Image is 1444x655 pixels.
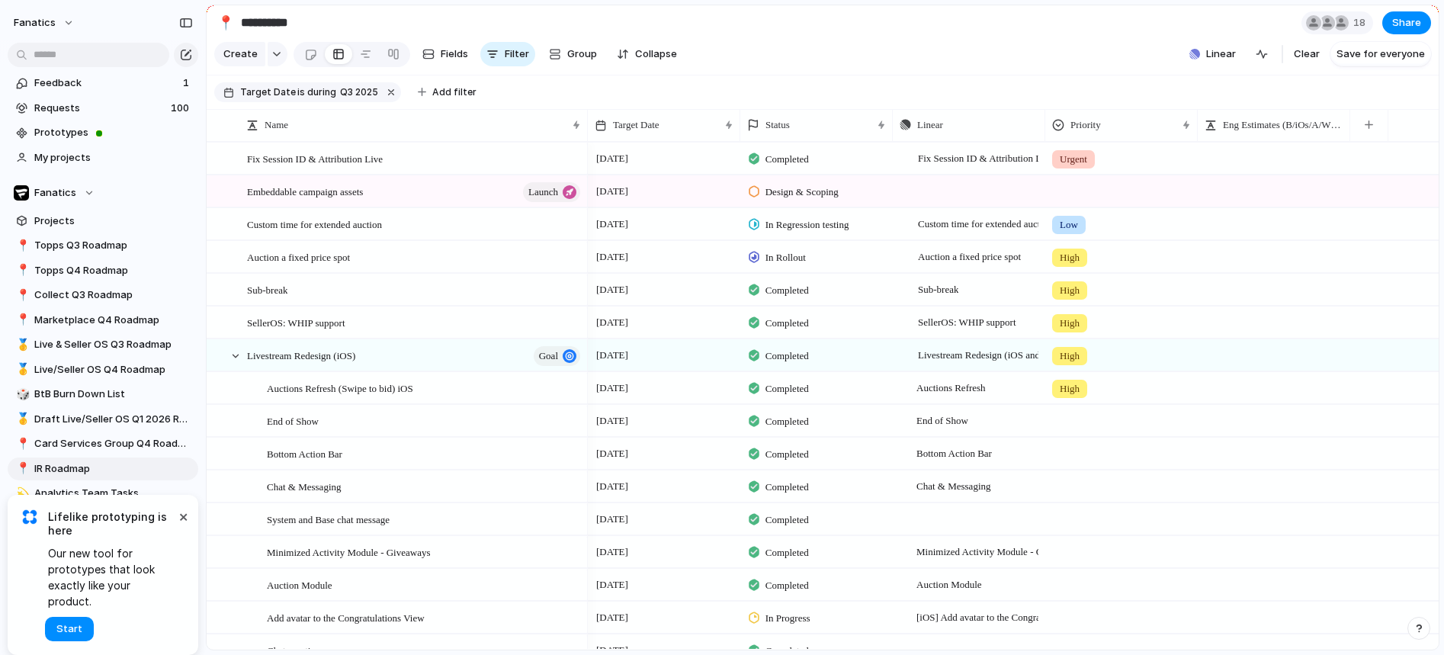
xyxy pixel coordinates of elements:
a: 📍Collect Q3 Roadmap [8,284,198,307]
span: High [1060,381,1080,397]
span: Analytics Team Tasks [34,486,193,501]
button: goal [534,346,580,366]
span: Card Services Group Q4 Roadmap [34,436,193,451]
div: 📍 [16,460,27,477]
button: Collapse [611,42,683,66]
a: My projects [8,146,198,169]
button: launch [523,182,580,202]
span: [DATE] [592,313,632,332]
div: 📍Marketplace Q4 Roadmap [8,309,198,332]
span: Livestream Redesign (iOS) [247,346,355,364]
button: Share [1382,11,1431,34]
button: 📍 [213,11,238,35]
span: Live/Seller OS Q4 Roadmap [34,362,193,377]
span: Eng Estimates (B/iOs/A/W) in Cycles [1223,117,1343,133]
span: Custom time for extended auction [900,209,1038,239]
span: Completed [765,512,809,528]
a: 🎲BtB Burn Down List [8,383,198,406]
button: fanatics [7,11,82,35]
a: 🥇Draft Live/Seller OS Q1 2026 Roadmap [8,408,198,431]
span: Auctions Refresh [900,373,986,403]
span: Chat & Messaging [900,471,991,502]
span: [DATE] [592,281,632,299]
span: Completed [765,447,809,462]
span: Auction a fixed price spot [900,242,1021,272]
button: 📍 [14,263,29,278]
a: 🥇Live & Seller OS Q3 Roadmap [8,333,198,356]
span: [DATE] [592,445,632,463]
span: Linear [917,117,943,133]
span: launch [528,181,558,203]
a: 💫Analytics Team Tasks [8,482,198,505]
button: Clear [1288,42,1326,66]
span: Chat & Messaging [267,477,342,495]
span: Minimized Activity Module - Giveaways [267,543,430,560]
span: Auction Module [267,576,332,593]
span: Our new tool for prototypes that look exactly like your product. [48,545,175,609]
span: BtB Burn Down List [34,387,193,402]
span: Group [567,47,597,62]
span: [DATE] [592,379,632,397]
span: Completed [765,578,809,593]
div: 📍IR Roadmap [8,458,198,480]
button: Filter [480,42,535,66]
button: isduring [296,84,339,101]
span: Fields [441,47,468,62]
span: In Regression testing [765,217,849,233]
span: during [305,85,336,99]
span: Urgent [1060,152,1087,167]
span: Collapse [635,47,677,62]
span: Start [56,621,82,637]
a: 🥇Live/Seller OS Q4 Roadmap [8,358,198,381]
span: SellerOS: WHIP support [900,307,1016,338]
span: Topps Q3 Roadmap [34,238,193,253]
span: Embeddable campaign assets [247,182,363,200]
span: [DATE] [592,149,632,168]
span: Completed [765,152,809,167]
span: Filter [505,47,529,62]
span: Low [1060,217,1078,233]
span: fanatics [14,15,56,31]
button: Start [45,617,94,641]
span: Custom time for extended auction [247,215,382,233]
span: Auction Module [900,570,982,600]
div: 📍 [16,435,27,453]
span: 1 [183,75,192,91]
div: 📍 [16,287,27,304]
button: Linear [1183,43,1242,66]
span: Add filter [432,85,477,99]
div: 🥇 [16,410,27,428]
a: 📍Topps Q3 Roadmap [8,234,198,257]
span: Design & Scoping [765,185,839,200]
button: 🥇 [14,362,29,377]
div: 🎲 [16,386,27,403]
span: High [1060,316,1080,331]
span: Topps Q4 Roadmap [34,263,193,278]
div: 🥇 [16,336,27,354]
button: 🥇 [14,412,29,427]
button: 📍 [14,461,29,477]
span: End of Show [267,412,319,429]
span: Lifelike prototyping is here [48,510,175,538]
a: Requests100 [8,97,198,120]
a: Projects [8,210,198,233]
button: 📍 [14,436,29,451]
span: Completed [765,381,809,397]
span: Minimized Activity Module - Giveaways [900,537,1038,567]
span: [DATE] [592,412,632,430]
button: Create [214,42,265,66]
span: In Rollout [765,250,806,265]
a: 📍Topps Q4 Roadmap [8,259,198,282]
span: Draft Live/Seller OS Q1 2026 Roadmap [34,412,193,427]
span: [DATE] [592,346,632,364]
span: Fix Session ID & Attribution Live [247,149,383,167]
span: [DATE] [592,608,632,627]
button: 📍 [14,313,29,328]
span: My projects [34,150,193,165]
span: Auction a fixed price spot [247,248,350,265]
button: Fields [416,42,474,66]
span: Feedback [34,75,178,91]
span: Share [1392,15,1421,31]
